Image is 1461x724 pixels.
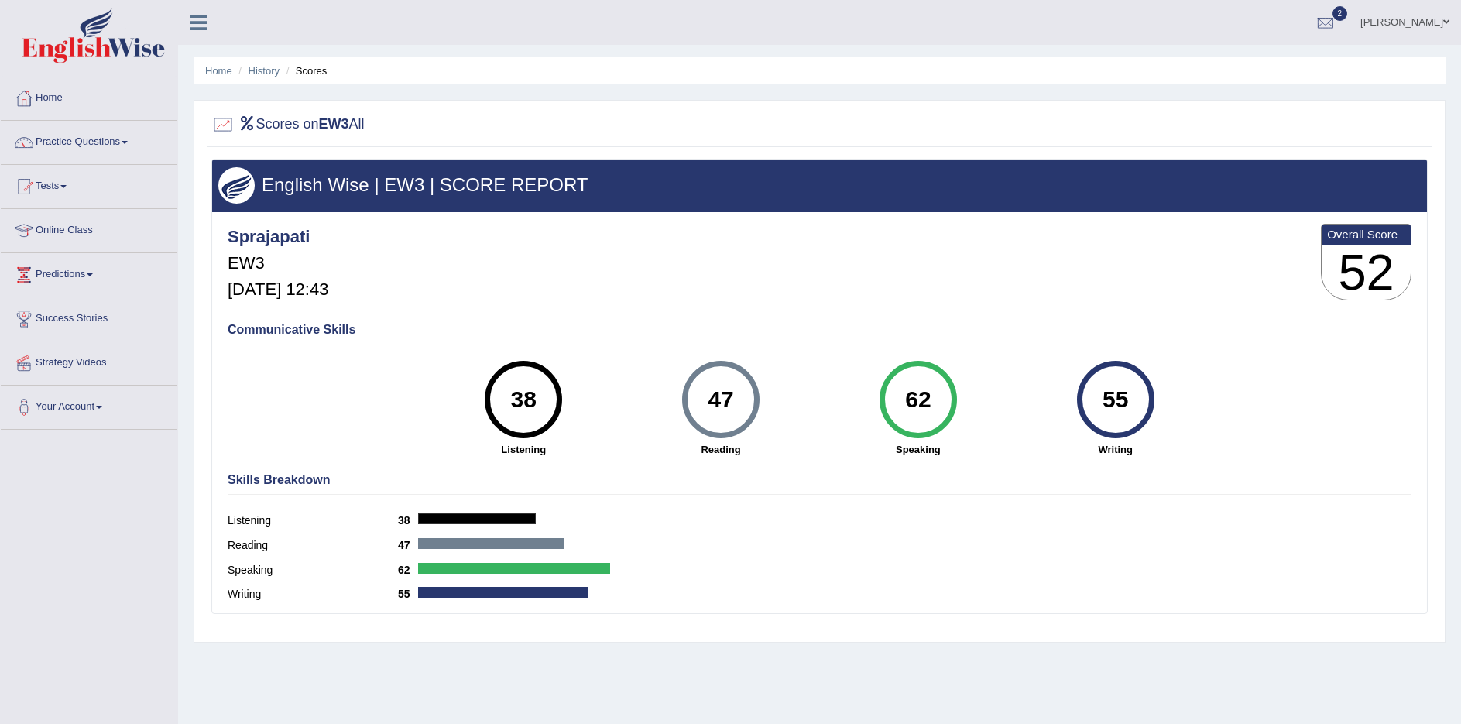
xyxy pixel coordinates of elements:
label: Speaking [228,562,398,578]
label: Reading [228,537,398,554]
h5: [DATE] 12:43 [228,280,328,299]
div: 55 [1087,367,1144,432]
h2: Scores on All [211,113,365,136]
div: 47 [692,367,749,432]
a: Practice Questions [1,121,177,160]
div: 38 [496,367,552,432]
h3: 52 [1322,245,1411,300]
b: 47 [398,539,418,551]
span: 2 [1332,6,1348,21]
a: Predictions [1,253,177,292]
b: 38 [398,514,418,527]
b: 55 [398,588,418,600]
strong: Reading [630,442,812,457]
a: Home [205,65,232,77]
h3: English Wise | EW3 | SCORE REPORT [218,175,1421,195]
h4: Communicative Skills [228,323,1411,337]
h5: EW3 [228,254,328,273]
label: Writing [228,586,398,602]
label: Listening [228,513,398,529]
a: Online Class [1,209,177,248]
h4: Skills Breakdown [228,473,1411,487]
b: 62 [398,564,418,576]
h4: Sprajapati [228,228,328,246]
b: EW3 [319,116,349,132]
a: Strategy Videos [1,341,177,380]
a: Your Account [1,386,177,424]
div: 62 [890,367,946,432]
img: wings.png [218,167,255,204]
strong: Listening [433,442,615,457]
a: Tests [1,165,177,204]
a: Home [1,77,177,115]
b: Overall Score [1327,228,1405,241]
a: History [249,65,280,77]
a: Success Stories [1,297,177,336]
strong: Writing [1024,442,1206,457]
strong: Speaking [827,442,1009,457]
li: Scores [283,63,328,78]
